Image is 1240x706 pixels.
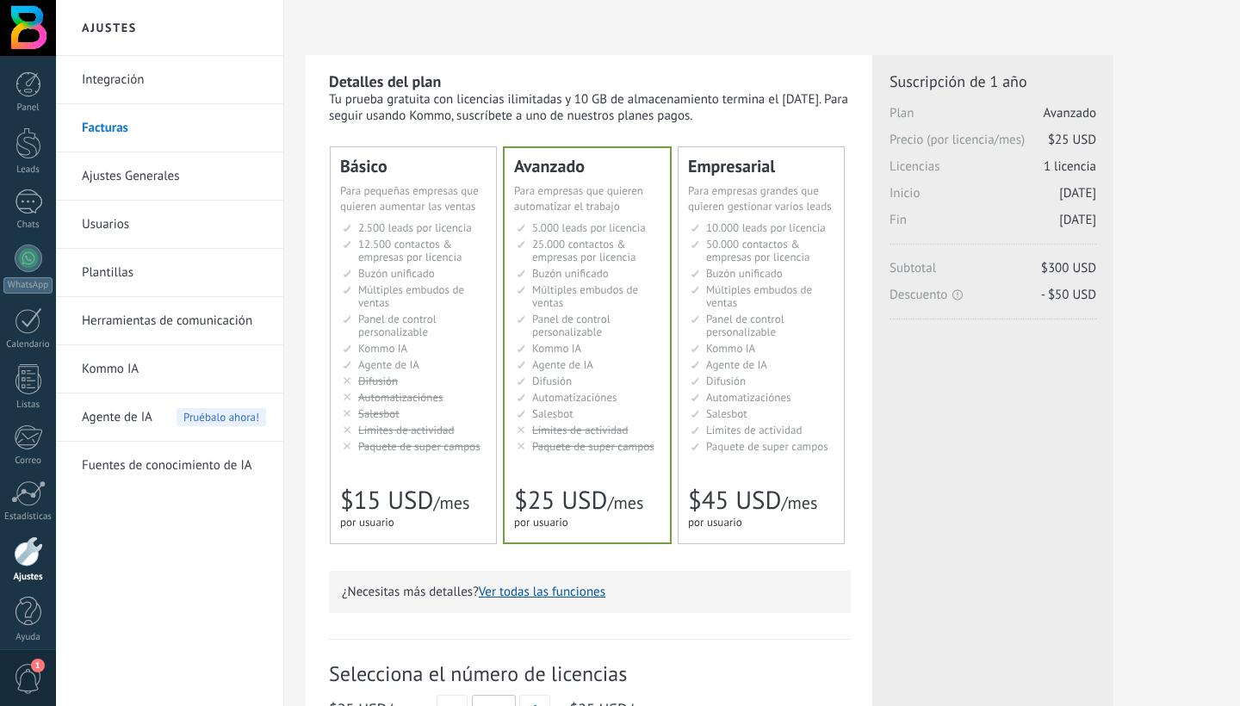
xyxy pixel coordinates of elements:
[82,393,266,442] a: Agente de IA Pruébalo ahora!
[82,152,266,201] a: Ajustes Generales
[479,584,605,600] button: Ver todas las funciones
[358,341,407,356] span: Kommo IA
[56,56,283,104] li: Integración
[329,660,851,687] span: Selecciona el número de licencias
[3,455,53,467] div: Correo
[1059,212,1096,228] span: [DATE]
[3,572,53,583] div: Ajustes
[3,220,53,231] div: Chats
[1041,287,1096,303] span: - $50 USD
[56,201,283,249] li: Usuarios
[890,158,1096,185] span: Licencias
[358,374,398,388] span: Difusión
[532,390,617,405] span: Automatizaciónes
[56,345,283,393] li: Kommo IA
[514,515,568,529] span: por usuario
[532,266,609,281] span: Buzón unificado
[1059,185,1096,201] span: [DATE]
[688,183,832,214] span: Para empresas grandes que quieren gestionar varios leads
[706,266,783,281] span: Buzón unificado
[890,105,1096,132] span: Plan
[706,237,809,264] span: 50.000 contactos & empresas por licencia
[706,439,828,454] span: Paquete de super campos
[329,91,851,124] div: Tu prueba gratuita con licencias ilimitadas y 10 GB de almacenamiento termina el [DATE]. Para seg...
[82,297,266,345] a: Herramientas de comunicación
[532,312,611,339] span: Panel de control personalizable
[532,423,629,437] span: Límites de actividad
[706,312,784,339] span: Panel de control personalizable
[358,357,419,372] span: Agente de IA
[688,484,781,517] span: $45 USD
[56,297,283,345] li: Herramientas de comunicación
[340,515,394,529] span: por usuario
[340,183,479,214] span: Para pequeñas empresas que quieren aumentar las ventas
[82,345,266,393] a: Kommo IA
[706,357,767,372] span: Agente de IA
[706,341,755,356] span: Kommo IA
[358,282,464,310] span: Múltiples embudos de ventas
[706,423,803,437] span: Límites de actividad
[688,158,834,175] div: Empresarial
[340,158,487,175] div: Básico
[358,439,480,454] span: Paquete de super campos
[56,393,283,442] li: Agente de IA
[1044,105,1096,121] span: Avanzado
[56,152,283,201] li: Ajustes Generales
[781,492,817,514] span: /mes
[607,492,643,514] span: /mes
[514,158,660,175] div: Avanzado
[358,266,435,281] span: Buzón unificado
[3,511,53,523] div: Estadísticas
[358,312,437,339] span: Panel de control personalizable
[358,406,400,421] span: Salesbot
[358,390,443,405] span: Automatizaciónes
[514,484,607,517] span: $25 USD
[3,339,53,350] div: Calendario
[329,71,441,91] b: Detalles del plan
[890,287,1096,303] span: Descuento
[82,104,266,152] a: Facturas
[433,492,469,514] span: /mes
[177,408,266,426] span: Pruébalo ahora!
[82,442,266,490] a: Fuentes de conocimiento de IA
[532,374,572,388] span: Difusión
[532,357,593,372] span: Agente de IA
[532,237,635,264] span: 25.000 contactos & empresas por licencia
[358,423,455,437] span: Límites de actividad
[82,249,266,297] a: Plantillas
[3,632,53,643] div: Ayuda
[342,584,838,600] p: ¿Necesitas más detalles?
[358,237,462,264] span: 12.500 contactos & empresas por licencia
[340,484,433,517] span: $15 USD
[532,282,638,310] span: Múltiples embudos de ventas
[514,183,643,214] span: Para empresas que quieren automatizar el trabajo
[706,282,812,310] span: Múltiples embudos de ventas
[532,406,573,421] span: Salesbot
[82,393,152,442] span: Agente de IA
[56,104,283,152] li: Facturas
[890,71,1096,91] span: Suscripción de 1 año
[82,201,266,249] a: Usuarios
[56,442,283,489] li: Fuentes de conocimiento de IA
[3,399,53,411] div: Listas
[31,659,45,672] span: 1
[56,249,283,297] li: Plantillas
[532,439,654,454] span: Paquete de super campos
[688,515,742,529] span: por usuario
[890,260,1096,287] span: Subtotal
[1044,158,1096,175] span: 1 licencia
[706,374,746,388] span: Difusión
[890,185,1096,212] span: Inicio
[706,390,791,405] span: Automatizaciónes
[3,102,53,114] div: Panel
[890,132,1096,158] span: Precio (por licencia/mes)
[532,341,581,356] span: Kommo IA
[3,277,53,294] div: WhatsApp
[706,220,826,235] span: 10.000 leads por licencia
[532,220,646,235] span: 5.000 leads por licencia
[1041,260,1096,276] span: $300 USD
[358,220,472,235] span: 2.500 leads por licencia
[3,164,53,176] div: Leads
[706,406,747,421] span: Salesbot
[890,212,1096,238] span: Fin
